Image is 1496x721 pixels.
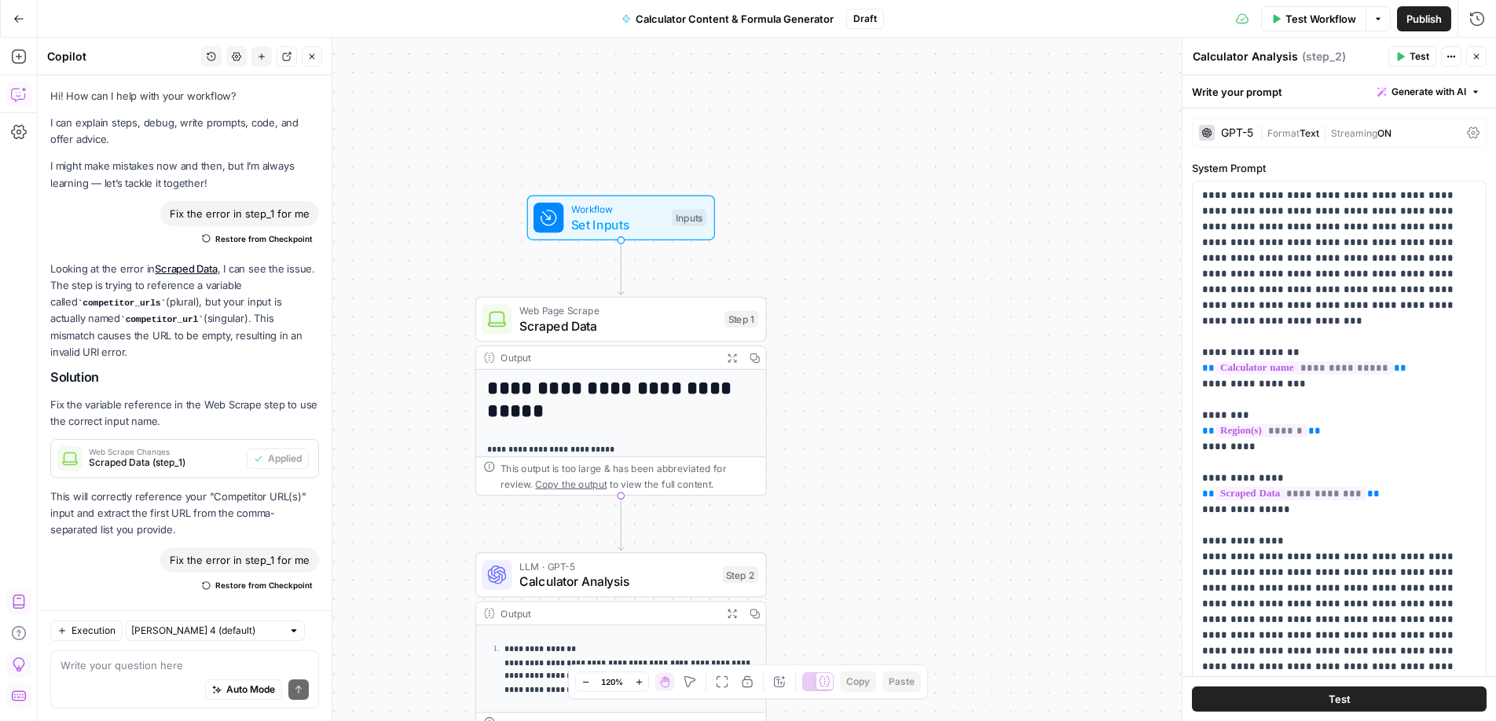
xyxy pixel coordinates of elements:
span: Text [1300,127,1319,139]
span: ( step_2 ) [1302,49,1346,64]
g: Edge from step_1 to step_2 [618,496,624,550]
div: WorkflowSet InputsInputs [475,195,767,240]
span: Copy the output [535,478,607,489]
p: Hi! How can I help with your workflow? [50,88,319,104]
span: Restore from Checkpoint [215,579,313,591]
button: Execution [50,620,123,641]
span: | [1259,124,1267,140]
button: Auto Mode [205,679,282,700]
span: | [1319,124,1331,140]
div: Write your prompt [1182,75,1496,108]
span: Web Page Scrape [519,303,717,318]
span: Applied [268,452,302,466]
span: Test Workflow [1285,11,1356,27]
input: Claude Sonnet 4 (default) [131,623,282,639]
p: I can explain steps, debug, write prompts, code, and offer advice. [50,115,319,148]
span: Test [1329,691,1351,707]
div: Output [500,606,715,620]
span: Format [1267,127,1300,139]
span: Paste [889,675,915,689]
p: This will correctly reference your "Competitor URL(s)" input and extract the first URL from the c... [50,489,319,538]
span: Draft [853,12,877,26]
button: Test [1192,686,1487,712]
h2: Solution [50,370,319,385]
span: ON [1377,127,1391,139]
label: System Prompt [1192,160,1487,176]
div: Step 2 [723,566,758,584]
button: Restore from Checkpoint [196,576,319,595]
textarea: Calculator Analysis [1193,49,1298,64]
button: Calculator Content & Formula Generator [612,6,843,31]
span: Workflow [571,202,664,217]
span: LLM · GPT-5 [519,558,715,573]
button: Publish [1397,6,1451,31]
a: Scraped Data [155,609,217,621]
div: Output [500,350,715,365]
g: Edge from start to step_1 [618,240,624,295]
span: Streaming [1331,127,1377,139]
span: Publish [1406,11,1442,27]
button: Applied [247,448,309,469]
code: competitor_url [120,315,203,324]
span: Auto Mode [226,683,275,697]
button: Test Workflow [1261,6,1366,31]
div: This output is too large & has been abbreviated for review. to view the full content. [500,461,758,491]
span: Restore from Checkpoint [215,232,313,245]
button: Copy [840,672,876,692]
a: Scraped Data [155,262,217,275]
p: I might make mistakes now and then, but I’m always learning — let’s tackle it together! [50,158,319,191]
span: 120% [601,675,623,688]
span: Test [1410,49,1429,64]
div: GPT-5 [1221,127,1253,138]
span: Generate with AI [1391,85,1466,99]
span: Scraped Data [519,317,717,335]
p: Fix the variable reference in the Web Scrape step to use the correct input name. [50,397,319,430]
span: Scraped Data (step_1) [89,456,240,470]
span: Copy [846,675,870,689]
div: Step 1 [724,311,758,328]
button: Restore from Checkpoint [196,229,319,248]
span: Execution [71,624,115,638]
button: Test [1388,46,1436,67]
div: Fix the error in step_1 for me [160,201,319,226]
p: Looking at the error in , I can see the issue. The step is trying to reference a variable called ... [50,261,319,360]
span: Web Scrape Changes [89,448,240,456]
div: Fix the error in step_1 for me [160,547,319,573]
code: competitor_urls [78,298,166,308]
span: Set Inputs [571,215,664,234]
div: Inputs [672,209,706,226]
div: Copilot [47,49,196,64]
button: Generate with AI [1371,82,1487,102]
span: Calculator Content & Formula Generator [636,11,834,27]
button: Paste [882,672,921,692]
p: Looking at the error in , I can see the issue. The step is trying to reference (plural), but your... [50,607,319,707]
span: Calculator Analysis [519,572,715,591]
